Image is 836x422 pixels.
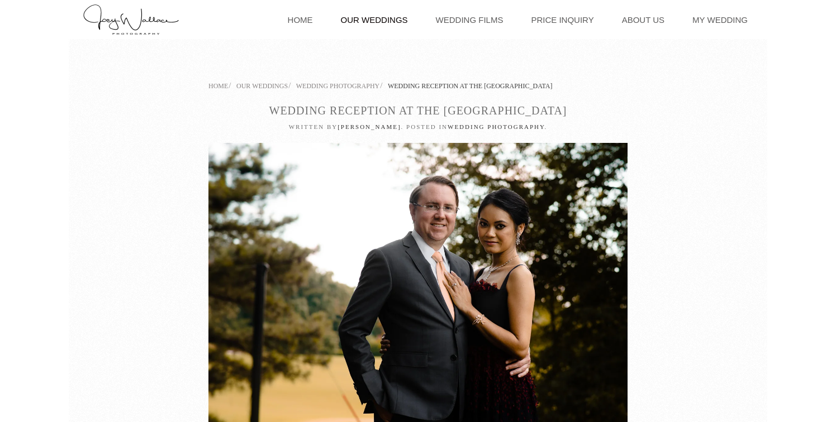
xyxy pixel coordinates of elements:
[338,123,401,130] a: [PERSON_NAME]
[208,78,628,92] nav: Breadcrumb
[208,122,628,132] p: Written by . Posted in .
[296,82,379,90] a: Wedding Photography
[208,82,228,90] a: Home
[448,123,545,130] a: Wedding Photography
[208,103,628,118] h1: Wedding Reception at the [GEOGRAPHIC_DATA]
[236,82,288,90] a: Our Weddings
[388,82,553,90] span: Wedding Reception at the [GEOGRAPHIC_DATA]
